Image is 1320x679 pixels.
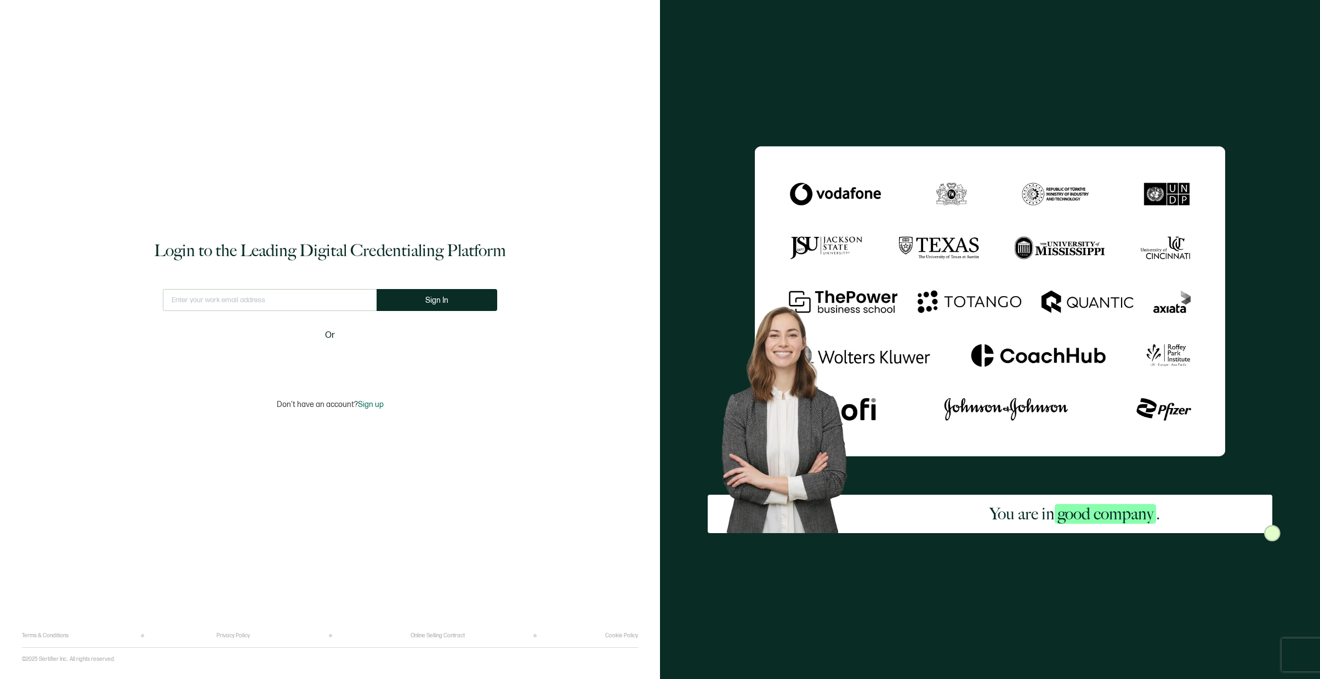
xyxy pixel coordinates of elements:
[425,296,448,304] span: Sign In
[1264,525,1281,541] img: Sertifier Login
[163,289,377,311] input: Enter your work email address
[605,632,638,639] a: Cookie Policy
[217,632,250,639] a: Privacy Policy
[1055,504,1156,524] span: good company
[989,503,1160,525] h2: You are in .
[22,656,115,663] p: ©2025 Sertifier Inc.. All rights reserved.
[377,289,497,311] button: Sign In
[154,240,506,262] h1: Login to the Leading Digital Credentialing Platform
[267,349,393,374] div: Sign in with Google. Opens in new tab
[325,329,335,342] span: Or
[411,632,465,639] a: Online Selling Contract
[755,146,1225,456] img: Sertifier Login - You are in <span class="strong-h">good company</span>.
[358,400,384,409] span: Sign up
[277,400,384,409] p: Don't have an account?
[22,632,69,639] a: Terms & Conditions
[708,295,877,533] img: Sertifier Login - You are in <span class="strong-h">good company</span>. Hero
[261,349,399,374] iframe: Sign in with Google Button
